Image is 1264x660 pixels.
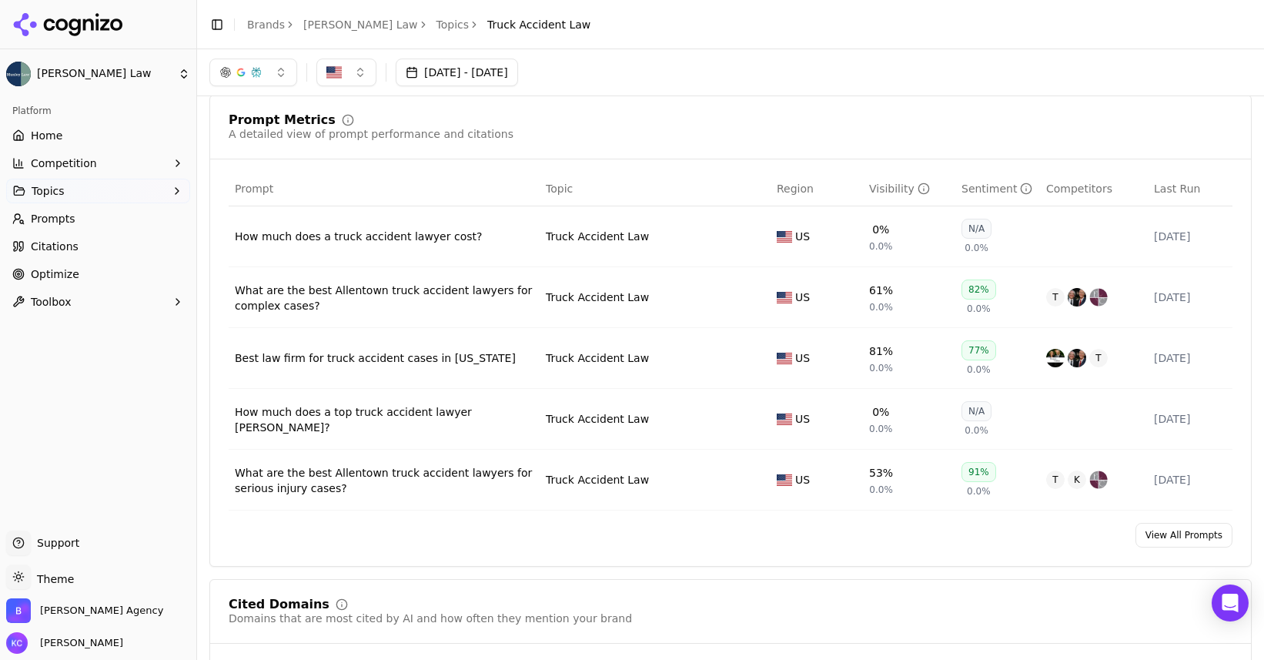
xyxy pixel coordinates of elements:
[235,283,533,313] a: What are the best Allentown truck accident lawyers for complex cases?
[6,632,28,654] img: Kristine Cunningham
[6,262,190,286] a: Optimize
[965,424,988,437] span: 0.0%
[31,156,97,171] span: Competition
[326,65,342,80] img: US
[872,222,889,237] div: 0%
[31,294,72,310] span: Toolbox
[546,181,573,196] span: Topic
[967,303,991,315] span: 0.0%
[795,290,810,305] span: US
[6,99,190,123] div: Platform
[229,114,336,126] div: Prompt Metrics
[229,126,513,142] div: A detailed view of prompt performance and citations
[961,280,996,300] div: 82%
[303,17,418,32] a: [PERSON_NAME] Law
[31,535,79,551] span: Support
[1046,471,1065,489] span: T
[1154,290,1226,305] div: [DATE]
[235,350,533,366] a: Best law firm for truck accident cases in [US_STATE]
[31,573,74,585] span: Theme
[1154,411,1226,427] div: [DATE]
[777,474,792,486] img: US flag
[777,292,792,303] img: US flag
[31,128,62,143] span: Home
[34,636,123,650] span: [PERSON_NAME]
[229,172,540,206] th: Prompt
[6,179,190,203] button: Topics
[1154,181,1200,196] span: Last Run
[546,290,649,305] a: Truck Accident Law
[546,472,649,487] a: Truck Accident Law
[869,423,893,435] span: 0.0%
[6,598,163,623] button: Open organization switcher
[1212,585,1249,621] div: Open Intercom Messenger
[6,151,190,176] button: Competition
[1148,172,1232,206] th: Last Run
[1068,471,1086,489] span: K
[869,283,893,298] div: 61%
[229,611,632,626] div: Domains that are most cited by AI and how often they mention your brand
[961,340,996,360] div: 77%
[869,484,893,496] span: 0.0%
[546,350,649,366] div: Truck Accident Law
[777,414,792,425] img: US flag
[869,343,893,359] div: 81%
[1154,350,1226,366] div: [DATE]
[1089,349,1108,367] span: T
[1046,288,1065,307] span: T
[1154,229,1226,244] div: [DATE]
[6,123,190,148] a: Home
[235,229,533,244] div: How much does a truck accident lawyer cost?
[235,465,533,496] a: What are the best Allentown truck accident lawyers for serious injury cases?
[872,404,889,420] div: 0%
[6,598,31,623] img: Bob Agency
[235,181,273,196] span: Prompt
[540,172,771,206] th: Topic
[795,229,810,244] span: US
[777,231,792,243] img: US flag
[247,18,285,31] a: Brands
[37,67,172,81] span: [PERSON_NAME] Law
[6,62,31,86] img: Munley Law
[546,411,649,427] a: Truck Accident Law
[487,17,590,32] span: Truck Accident Law
[31,211,75,226] span: Prompts
[795,472,810,487] span: US
[961,462,996,482] div: 91%
[32,183,65,199] span: Topics
[31,266,79,282] span: Optimize
[1046,181,1112,196] span: Competitors
[31,239,79,254] span: Citations
[6,290,190,314] button: Toolbox
[777,181,814,196] span: Region
[546,229,649,244] a: Truck Accident Law
[1089,471,1108,489] img: fellerman & ciarimboli
[967,364,991,376] span: 0.0%
[771,172,863,206] th: Region
[229,172,1232,511] div: Data table
[1154,472,1226,487] div: [DATE]
[961,401,991,421] div: N/A
[1068,288,1086,307] img: kline & specter
[235,404,533,435] a: How much does a top truck accident lawyer [PERSON_NAME]?
[869,362,893,374] span: 0.0%
[961,219,991,239] div: N/A
[1135,523,1232,548] a: View All Prompts
[396,59,518,86] button: [DATE] - [DATE]
[40,604,163,618] span: Bob Agency
[967,485,991,498] span: 0.0%
[6,234,190,259] a: Citations
[961,181,1032,196] div: Sentiment
[777,353,792,364] img: US flag
[6,632,123,654] button: Open user button
[863,172,955,206] th: brandMentionRate
[869,181,930,196] div: Visibility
